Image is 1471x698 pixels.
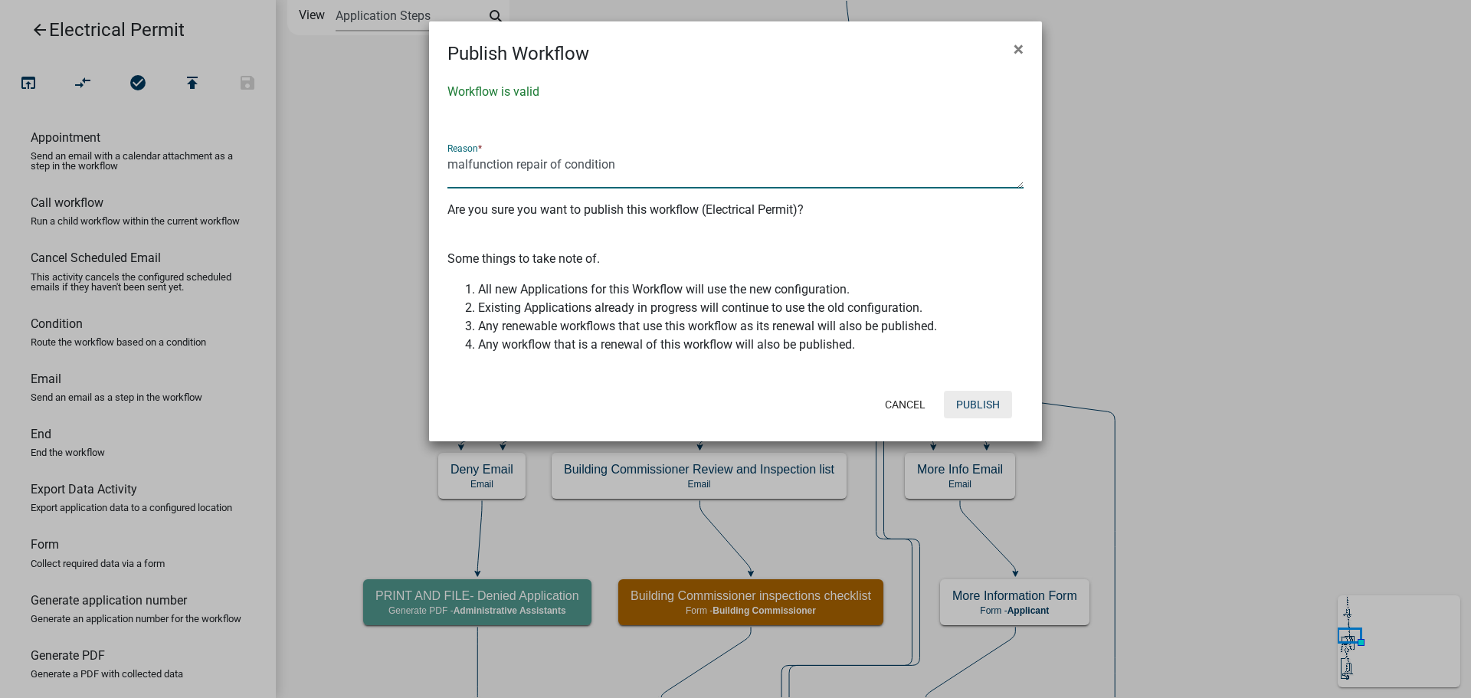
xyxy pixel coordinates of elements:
li: Existing Applications already in progress will continue to use the old configuration. [478,299,1024,317]
button: Cancel [873,391,938,418]
li: All new Applications for this Workflow will use the new configuration. [478,280,1024,299]
p: Some things to take note of. [447,250,1024,268]
p: Workflow is valid [447,83,1024,101]
span: × [1014,38,1024,60]
li: Any renewable workflows that use this workflow as its renewal will also be published. [478,317,1024,336]
button: Close [1001,28,1036,70]
button: Publish [944,391,1012,418]
p: Are you sure you want to publish this workflow (Electrical Permit)? [447,201,1024,219]
li: Any workflow that is a renewal of this workflow will also be published. [478,336,1024,354]
h4: Publish Workflow [447,40,589,67]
